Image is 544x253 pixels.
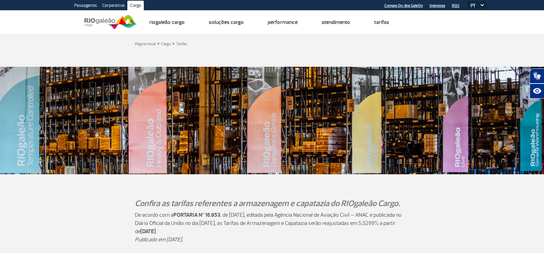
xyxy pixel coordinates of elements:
[268,19,298,26] a: Performance
[176,41,187,47] a: Tarifas
[374,19,389,26] a: Tarifas
[209,19,244,26] a: Soluções Cargo
[71,1,100,12] a: Passageiros
[530,84,544,99] button: Abrir recursos assistivos.
[157,39,160,47] a: >
[172,39,175,47] a: >
[135,198,409,209] p: Confira as tarifas referentes a armazenagem e capatazia do RIOgaleão Cargo.
[384,3,423,8] a: Compra On-line GaleOn
[161,41,171,47] a: Cargo
[530,68,544,99] div: Plugin de acessibilidade da Hand Talk.
[135,211,409,236] p: De acordo com a , de [DATE], editada pela Agência Nacional de Aviação Civil – ANAC e publicada no...
[127,1,144,12] a: Cargo
[100,1,127,12] a: Corporativo
[173,212,220,218] strong: PORTARIA Nº 16.953
[135,41,156,47] a: Página inicial
[452,3,460,8] a: RQS
[530,68,544,84] button: Abrir tradutor de língua de sinais.
[140,228,156,235] strong: [DATE]
[430,3,445,8] a: Imprensa
[149,19,185,26] a: Riogaleão Cargo
[135,236,183,243] em: Publicado em [DATE].
[322,19,350,26] a: Atendimento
